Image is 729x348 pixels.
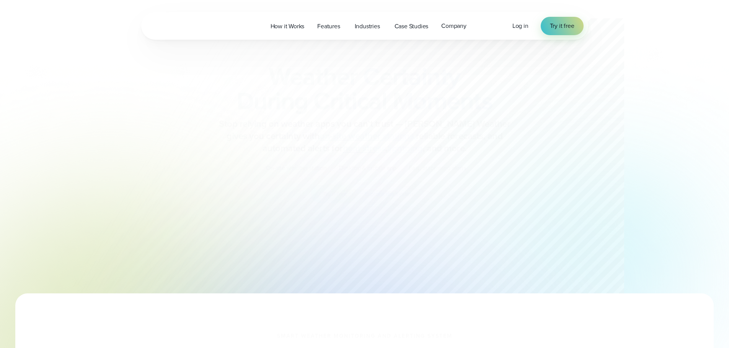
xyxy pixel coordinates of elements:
a: Case Studies [388,18,435,34]
span: Case Studies [395,22,429,31]
span: Try it free [550,21,574,31]
span: How it Works [271,22,305,31]
a: Log in [512,21,528,31]
a: How it Works [264,18,311,34]
span: Features [317,22,340,31]
span: Log in [512,21,528,30]
a: Try it free [541,17,584,35]
span: Industries [355,22,380,31]
span: Company [441,21,466,31]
